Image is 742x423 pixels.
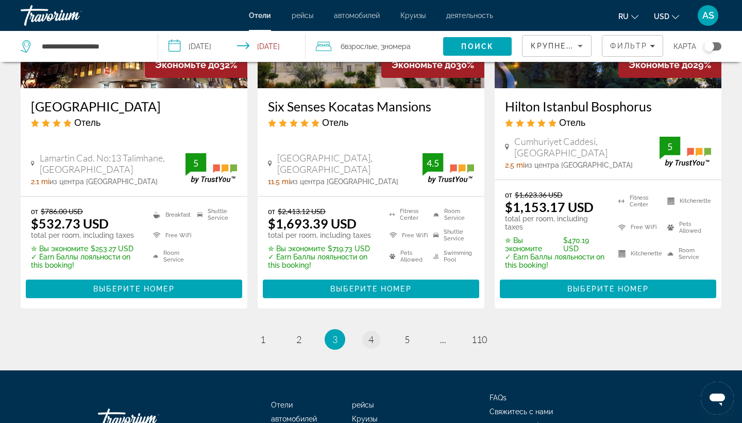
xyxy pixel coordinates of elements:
ins: $1,693.39 USD [268,216,357,231]
li: Fitness Center [384,207,428,222]
button: Change currency [654,9,679,24]
span: ✮ Вы экономите [505,236,561,253]
li: Free WiFi [148,227,193,243]
span: 2.5 mi [505,161,525,169]
img: TrustYou guest rating badge [185,153,237,184]
div: 4 star Hotel [31,117,237,128]
span: ... [440,334,446,345]
span: 2 [296,334,301,345]
p: ✓ Earn Баллы лояльности on this booking! [31,253,140,269]
img: TrustYou guest rating badge [423,153,474,184]
span: , 3 [377,39,411,54]
a: Travorium [21,2,124,29]
del: $2,413.12 USD [278,207,326,216]
span: Выберите номер [567,285,648,293]
a: автомобилей [334,11,380,20]
p: $253.27 USD [31,245,140,253]
li: Room Service [662,243,711,264]
nav: Pagination [21,329,721,350]
div: 32% [145,52,247,78]
p: ✓ Earn Баллы лояльности on this booking! [268,253,377,269]
h3: Hilton Istanbul Bosphorus [505,99,711,114]
input: Search hotel destination [41,39,142,54]
span: Экономьте до [155,59,220,70]
span: номера [384,42,411,51]
li: Pets Allowed [662,217,711,238]
a: Выберите номер [26,282,242,293]
a: [GEOGRAPHIC_DATA] [31,99,237,114]
span: ru [618,12,629,21]
span: 110 [471,334,487,345]
li: Pets Allowed [384,249,428,264]
ins: $532.73 USD [31,216,109,231]
a: Отели [249,11,271,20]
span: Свяжитесь с нами [490,408,553,416]
mat-select: Sort by [531,40,583,52]
span: из центра [GEOGRAPHIC_DATA] [290,177,398,186]
ins: $1,153.17 USD [505,199,594,215]
span: Отель [322,117,348,128]
span: Крупнейшие сбережения [531,42,656,50]
span: 5 [404,334,410,345]
a: Выберите номер [500,282,716,293]
button: Выберите номер [263,280,479,298]
span: AS [702,10,714,21]
li: Shuttle Service [192,207,237,222]
span: USD [654,12,669,21]
span: от [268,207,275,216]
a: автомобилей [271,415,317,423]
button: Выберите номер [500,280,716,298]
a: Круизы [352,415,377,423]
div: 5 [660,140,680,153]
span: Экономьте до [629,59,693,70]
span: из центра [GEOGRAPHIC_DATA] [525,161,633,169]
li: Room Service [428,207,474,222]
li: Free WiFi [384,227,428,243]
li: Kitchenette [613,243,662,264]
span: 4 [368,334,374,345]
p: $719.73 USD [268,245,377,253]
div: 5 [185,157,206,169]
p: $470.19 USD [505,236,605,253]
a: FAQs [490,394,507,402]
span: от [31,207,38,216]
span: Выберите номер [330,285,411,293]
span: из центра [GEOGRAPHIC_DATA] [49,177,158,186]
img: TrustYou guest rating badge [660,137,711,167]
button: Toggle map [696,42,721,51]
span: Lamartin Cad. No:13 Talimhane, [GEOGRAPHIC_DATA] [40,152,185,175]
button: Change language [618,9,638,24]
li: Free WiFi [613,217,662,238]
p: ✓ Earn Баллы лояльности on this booking! [505,253,605,269]
span: 6 [341,39,377,54]
span: Поиск [461,42,494,51]
p: total per room, including taxes [31,231,140,239]
span: Экономьте до [392,59,456,70]
li: Fitness Center [613,190,662,211]
li: Swimming Pool [428,249,474,264]
del: $1,623.36 USD [515,190,563,199]
span: от [505,190,512,199]
span: 1 [260,334,265,345]
button: Travelers: 6 adults, 0 children [306,31,443,62]
span: ✮ Вы экономите [31,245,88,253]
a: Круизы [400,11,426,20]
span: 2.1 mi [31,177,49,186]
span: деятельность [446,11,493,20]
span: рейсы [352,401,374,409]
span: Взрослые [345,42,377,51]
div: 5 star Hotel [268,117,474,128]
div: 4.5 [423,157,443,169]
span: [GEOGRAPHIC_DATA], [GEOGRAPHIC_DATA] [277,152,423,175]
a: Отели [271,401,293,409]
a: рейсы [292,11,313,20]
